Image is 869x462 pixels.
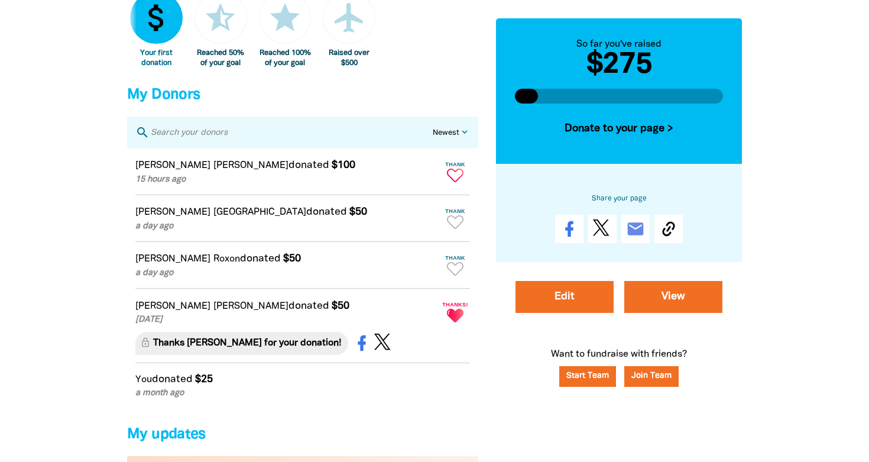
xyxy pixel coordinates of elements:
[240,254,281,263] span: donated
[135,125,150,140] i: search
[127,428,206,441] span: My updates
[588,215,617,243] a: Post
[515,114,723,146] button: Donate to your page >
[621,215,650,243] a: email
[440,208,470,214] span: Thank
[555,215,583,243] a: Share
[213,255,240,263] em: Roxon
[135,387,438,400] p: a month ago
[135,255,210,263] em: [PERSON_NAME]
[306,207,347,217] span: donated
[496,347,742,405] p: Want to fundraise with friends?
[440,250,470,280] button: Thank
[283,254,301,263] em: $50
[150,125,433,140] input: Search your donors
[135,302,210,311] em: [PERSON_NAME]
[135,208,210,217] em: [PERSON_NAME]
[323,49,375,68] div: Raised over $500
[259,49,312,68] div: Reached 100% of your goal
[135,332,348,354] div: Thanks [PERSON_NAME] for your donation!
[127,88,200,102] span: My Donors
[135,220,438,233] p: a day ago
[194,49,247,68] div: Reached 50% of your goal
[332,160,355,170] em: $100
[559,366,616,387] a: Start Team
[349,207,367,217] em: $50
[213,208,306,217] em: [GEOGRAPHIC_DATA]
[626,219,645,238] i: email
[135,173,438,186] p: 15 hours ago
[135,376,152,384] em: You
[288,301,329,311] span: donated
[213,161,288,170] em: [PERSON_NAME]
[288,160,329,170] span: donated
[515,51,723,80] h2: $275
[332,301,349,311] em: $50
[195,374,213,384] em: $25
[440,161,470,167] span: Thank
[624,281,722,313] a: View
[515,37,723,51] div: So far you've raised
[127,148,478,408] div: Paginated content
[213,302,288,311] em: [PERSON_NAME]
[440,255,470,261] span: Thank
[152,374,193,384] span: donated
[135,314,438,327] p: [DATE]
[135,267,438,280] p: a day ago
[142,337,153,350] i: Only the donor can see this message
[130,49,183,68] div: Your first donation
[515,281,614,313] a: Edit
[135,161,210,170] em: [PERSON_NAME]
[440,203,470,234] button: Thank
[624,366,679,387] button: Join Team
[654,215,683,243] button: Copy Link
[515,193,723,206] h6: Share your page
[440,157,470,187] button: Thank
